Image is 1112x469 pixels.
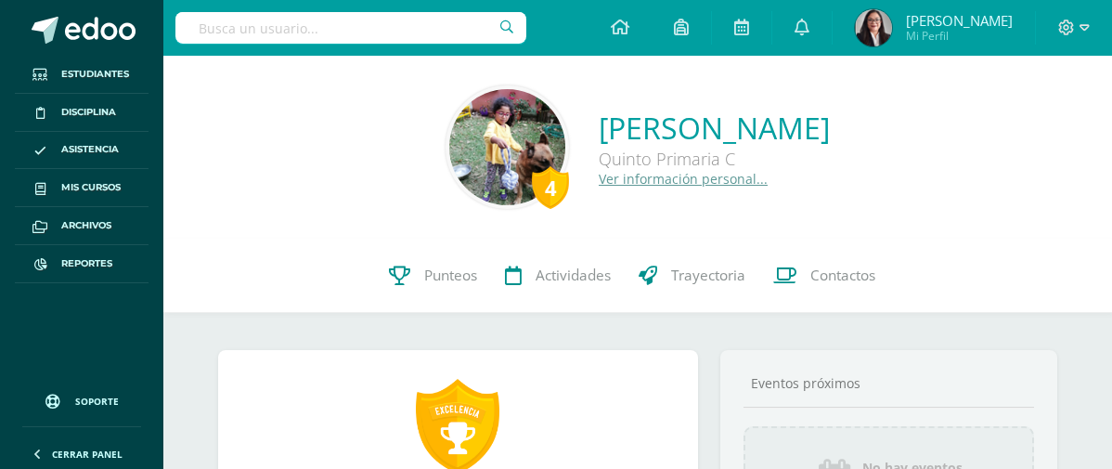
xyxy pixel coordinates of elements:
[15,245,149,283] a: Reportes
[52,448,123,461] span: Cerrar panel
[759,239,889,313] a: Contactos
[61,180,121,195] span: Mis cursos
[75,395,119,408] span: Soporte
[15,169,149,207] a: Mis cursos
[743,374,1034,392] div: Eventos próximos
[375,239,491,313] a: Punteos
[61,67,129,82] span: Estudiantes
[61,256,112,271] span: Reportes
[671,266,745,285] span: Trayectoria
[906,11,1013,30] span: [PERSON_NAME]
[424,266,477,285] span: Punteos
[15,207,149,245] a: Archivos
[61,142,119,157] span: Asistencia
[15,132,149,170] a: Asistencia
[599,148,830,170] div: Quinto Primaria C
[906,28,1013,44] span: Mi Perfil
[175,12,526,44] input: Busca un usuario...
[15,56,149,94] a: Estudiantes
[532,166,569,209] div: 4
[61,218,111,233] span: Archivos
[491,239,625,313] a: Actividades
[625,239,759,313] a: Trayectoria
[61,105,116,120] span: Disciplina
[449,89,565,205] img: 3ed22b5c29cdee8456898e5924e89134.png
[599,170,768,188] a: Ver información personal...
[855,9,892,46] img: e273bec5909437e5d5b2daab1002684b.png
[15,94,149,132] a: Disciplina
[22,376,141,422] a: Soporte
[599,108,830,148] a: [PERSON_NAME]
[810,266,875,285] span: Contactos
[536,266,611,285] span: Actividades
